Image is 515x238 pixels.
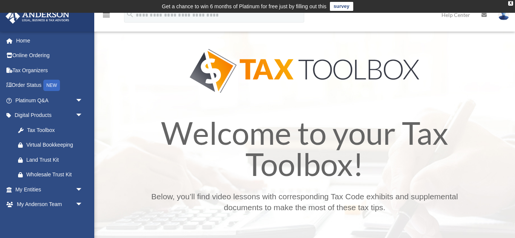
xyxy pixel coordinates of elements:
[5,108,94,123] a: Digital Productsarrow_drop_down
[5,48,94,63] a: Online Ordering
[102,11,111,20] i: menu
[136,191,473,213] p: Below, you’ll find video lessons with corresponding Tax Code exhibits and supplemental documents ...
[11,167,94,182] a: Wholesale Trust Kit
[43,80,60,91] div: NEW
[11,123,90,138] a: Tax Toolbox
[11,152,94,167] a: Land Trust Kit
[26,126,81,135] div: Tax Toolbox
[5,33,94,48] a: Home
[5,182,94,197] a: My Entitiesarrow_drop_down
[75,93,90,108] span: arrow_drop_down
[190,49,419,93] img: Tax Tool Box Logo
[11,138,94,153] a: Virtual Bookkeeping
[75,197,90,212] span: arrow_drop_down
[508,1,513,6] div: close
[3,9,72,24] img: Anderson Advisors Platinum Portal
[102,13,111,20] a: menu
[162,2,326,11] div: Get a chance to win 6 months of Platinum for free just by filling out this
[75,212,90,227] span: arrow_drop_down
[330,2,353,11] a: survey
[5,212,94,227] a: My Documentsarrow_drop_down
[26,170,85,179] div: Wholesale Trust Kit
[5,93,94,108] a: Platinum Q&Aarrow_drop_down
[5,197,94,212] a: My Anderson Teamarrow_drop_down
[75,108,90,123] span: arrow_drop_down
[5,63,94,78] a: Tax Organizers
[26,155,85,165] div: Land Trust Kit
[498,9,509,20] img: User Pic
[75,182,90,197] span: arrow_drop_down
[26,140,85,150] div: Virtual Bookkeeping
[126,10,134,18] i: search
[5,78,94,93] a: Order StatusNEW
[136,117,473,183] h1: Welcome to your Tax Toolbox!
